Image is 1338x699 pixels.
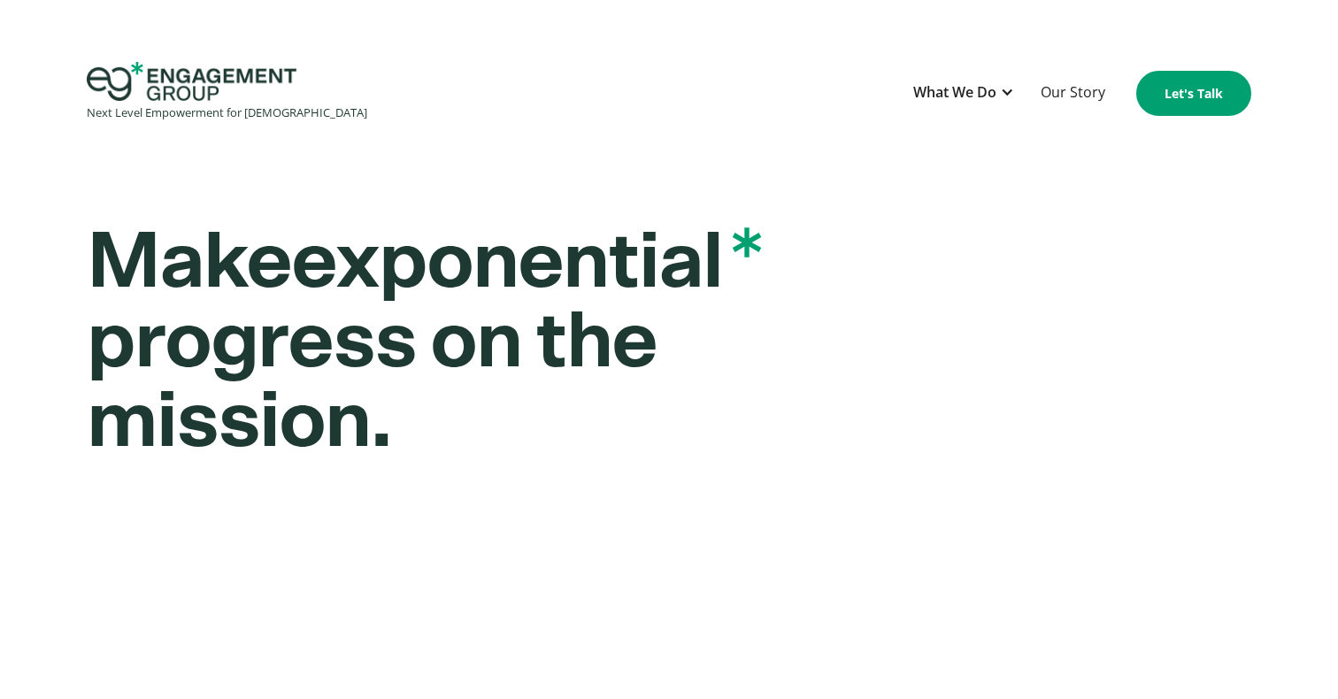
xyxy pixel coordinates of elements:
img: Engagement Group Logo Icon [87,62,296,101]
strong: Make progress on the mission. [87,223,761,462]
a: Let's Talk [1136,71,1251,116]
div: What We Do [913,81,996,104]
span: exponential [291,223,761,303]
a: home [87,62,367,125]
a: Our Story [1032,72,1114,115]
div: Next Level Empowerment for [DEMOGRAPHIC_DATA] [87,101,367,125]
div: What We Do [904,72,1023,115]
